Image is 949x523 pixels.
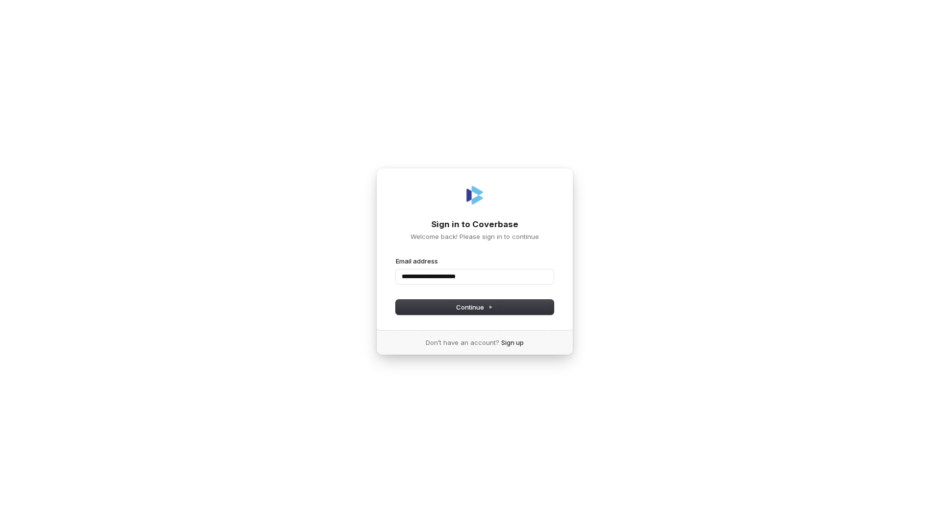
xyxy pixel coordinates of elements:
h1: Sign in to Coverbase [396,219,554,231]
a: Sign up [501,338,524,347]
span: Don’t have an account? [426,338,499,347]
button: Continue [396,300,554,314]
p: Welcome back! Please sign in to continue [396,232,554,241]
span: Continue [456,303,493,312]
label: Email address [396,257,438,265]
img: Coverbase [463,183,487,207]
